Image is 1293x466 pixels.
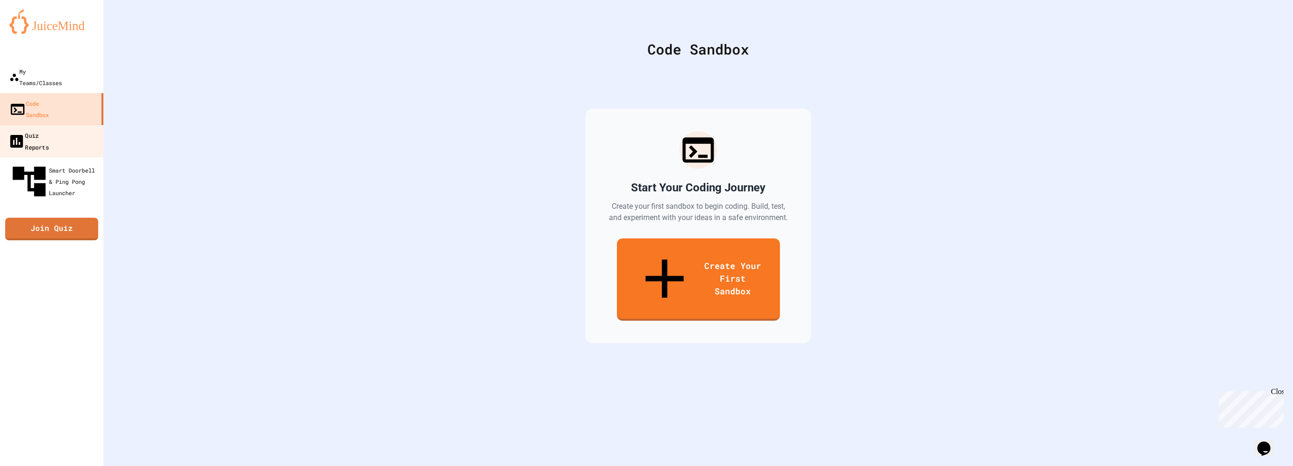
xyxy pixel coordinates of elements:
[9,66,62,88] div: My Teams/Classes
[9,162,100,201] div: Smart Doorbell & Ping Pong Launcher
[631,180,765,195] h2: Start Your Coding Journey
[1254,428,1284,457] iframe: chat widget
[1215,387,1284,427] iframe: chat widget
[127,39,1270,60] div: Code Sandbox
[4,4,65,60] div: Chat with us now!Close
[8,129,49,152] div: Quiz Reports
[9,98,49,120] div: Code Sandbox
[608,201,788,223] p: Create your first sandbox to begin coding. Build, test, and experiment with your ideas in a safe ...
[5,218,98,240] a: Join Quiz
[617,238,780,321] a: Create Your First Sandbox
[9,9,94,34] img: logo-orange.svg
